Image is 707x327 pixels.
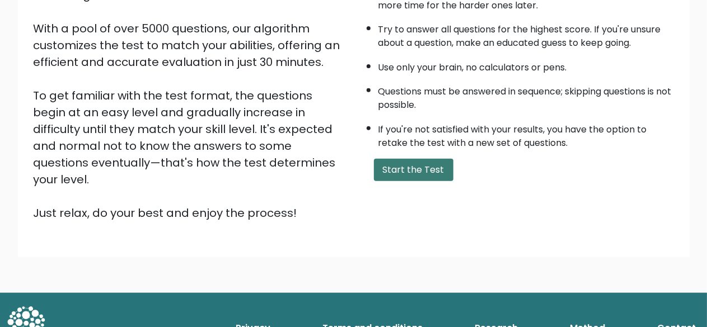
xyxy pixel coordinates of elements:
[378,117,674,150] li: If you're not satisfied with your results, you have the option to retake the test with a new set ...
[378,55,674,74] li: Use only your brain, no calculators or pens.
[378,17,674,50] li: Try to answer all questions for the highest score. If you're unsure about a question, make an edu...
[378,79,674,112] li: Questions must be answered in sequence; skipping questions is not possible.
[374,159,453,181] button: Start the Test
